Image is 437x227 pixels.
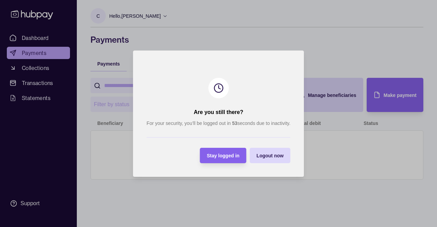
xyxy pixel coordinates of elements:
strong: 53 [232,120,238,126]
button: Logout now [250,148,290,163]
button: Stay logged in [200,148,246,163]
span: Logout now [256,153,283,158]
p: For your security, you’ll be logged out in seconds due to inactivity. [146,119,290,127]
span: Stay logged in [207,153,240,158]
h2: Are you still there? [194,109,243,116]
